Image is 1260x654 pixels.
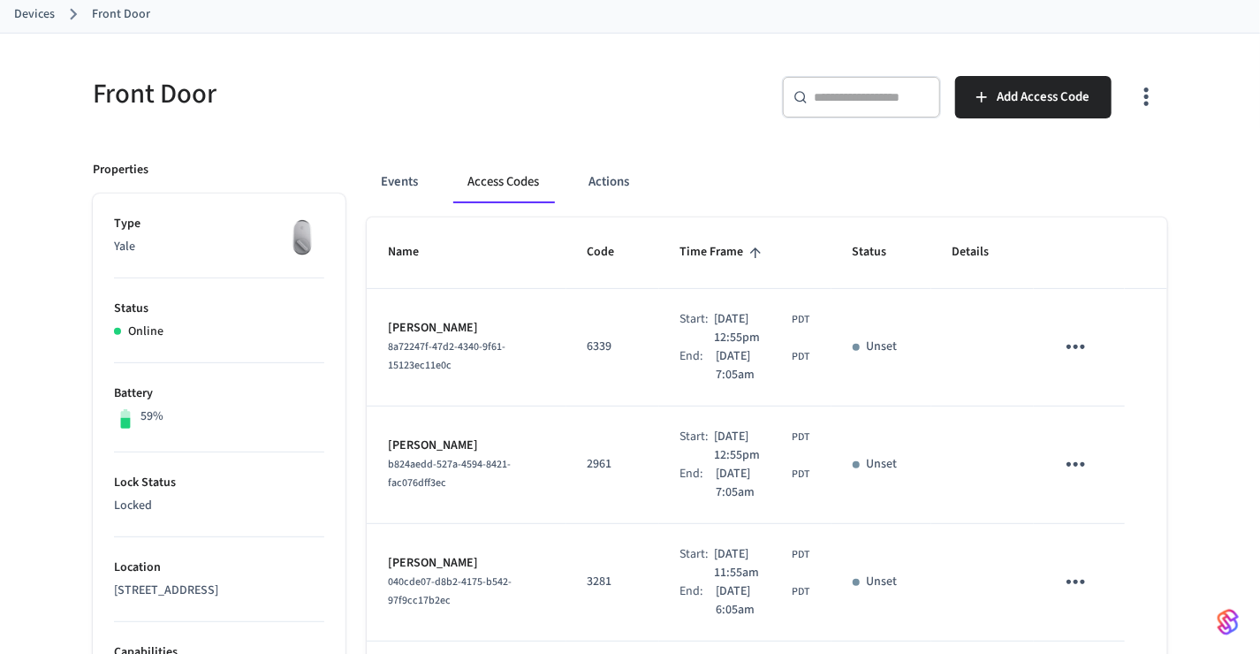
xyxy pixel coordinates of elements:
[388,457,511,490] span: b824aedd-527a-4594-8421-fac076dff3ec
[453,161,553,203] button: Access Codes
[793,584,810,600] span: PDT
[93,161,148,179] p: Properties
[793,467,810,483] span: PDT
[793,349,810,365] span: PDT
[714,428,810,465] div: America/Los_Angeles
[680,428,715,465] div: Start:
[114,384,324,403] p: Battery
[867,573,898,591] p: Unset
[716,582,809,620] div: America/Los_Angeles
[128,323,163,341] p: Online
[588,455,638,474] p: 2961
[114,300,324,318] p: Status
[588,239,638,266] span: Code
[92,5,150,24] a: Front Door
[388,554,545,573] p: [PERSON_NAME]
[793,430,810,445] span: PDT
[280,215,324,259] img: August Wifi Smart Lock 3rd Gen, Silver, Front
[114,474,324,492] p: Lock Status
[680,239,767,266] span: Time Frame
[114,497,324,515] p: Locked
[867,338,898,356] p: Unset
[680,465,717,502] div: End:
[716,465,809,502] div: America/Los_Angeles
[114,559,324,577] p: Location
[114,582,324,600] p: [STREET_ADDRESS]
[388,239,442,266] span: Name
[680,582,717,620] div: End:
[93,76,619,112] h5: Front Door
[953,239,1013,266] span: Details
[388,437,545,455] p: [PERSON_NAME]
[680,310,715,347] div: Start:
[716,347,809,384] div: America/Los_Angeles
[998,86,1090,109] span: Add Access Code
[388,319,545,338] p: [PERSON_NAME]
[714,428,789,465] span: [DATE] 12:55pm
[793,547,810,563] span: PDT
[955,76,1112,118] button: Add Access Code
[14,5,55,24] a: Devices
[140,407,163,426] p: 59%
[388,339,505,373] span: 8a72247f-47d2-4340-9f61-15123ec11e0c
[588,338,638,356] p: 6339
[714,310,810,347] div: America/Los_Angeles
[714,310,789,347] span: [DATE] 12:55pm
[388,574,512,608] span: 040cde07-d8b2-4175-b542-97f9cc17b2ec
[574,161,643,203] button: Actions
[367,161,1167,203] div: ant example
[1218,608,1239,636] img: SeamLogoGradient.69752ec5.svg
[867,455,898,474] p: Unset
[680,347,717,384] div: End:
[793,312,810,328] span: PDT
[367,161,432,203] button: Events
[853,239,910,266] span: Status
[114,238,324,256] p: Yale
[114,215,324,233] p: Type
[714,545,788,582] span: [DATE] 11:55am
[588,573,638,591] p: 3281
[716,465,788,502] span: [DATE] 7:05am
[680,545,715,582] div: Start:
[716,347,788,384] span: [DATE] 7:05am
[714,545,809,582] div: America/Los_Angeles
[716,582,788,620] span: [DATE] 6:05am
